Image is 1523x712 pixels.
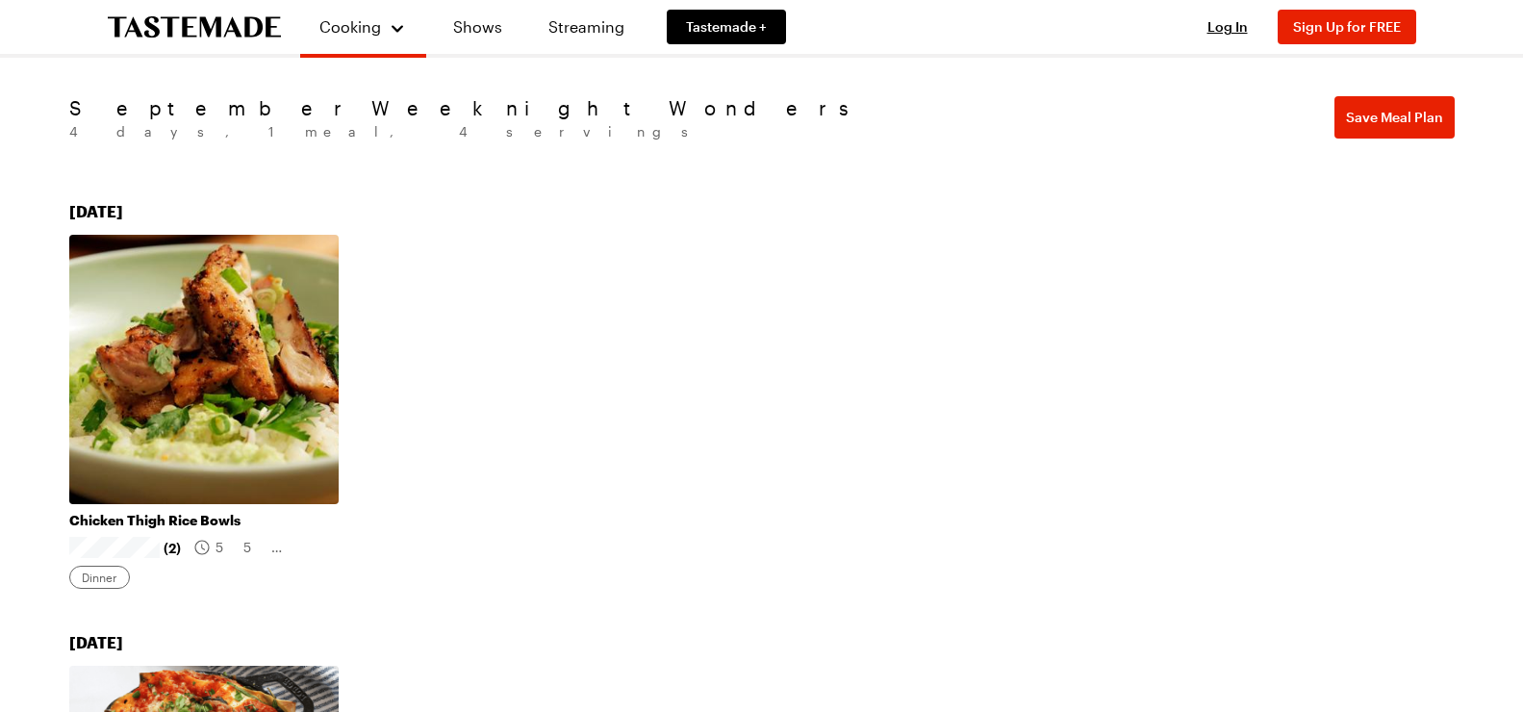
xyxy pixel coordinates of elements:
[1293,18,1401,35] span: Sign Up for FREE
[69,202,123,220] span: [DATE]
[69,96,860,119] h1: September Weeknight Wonders
[1334,96,1455,139] button: Save Meal Plan
[686,17,767,37] span: Tastemade +
[319,8,407,46] button: Cooking
[1189,17,1266,37] button: Log In
[69,123,709,140] span: 4 days , 1 meal , 4 servings
[69,633,123,651] span: [DATE]
[69,512,339,529] a: Chicken Thigh Rice Bowls
[1207,18,1248,35] span: Log In
[319,17,381,36] span: Cooking
[1278,10,1416,44] button: Sign Up for FREE
[1346,108,1443,127] span: Save Meal Plan
[108,16,281,38] a: To Tastemade Home Page
[667,10,786,44] a: Tastemade +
